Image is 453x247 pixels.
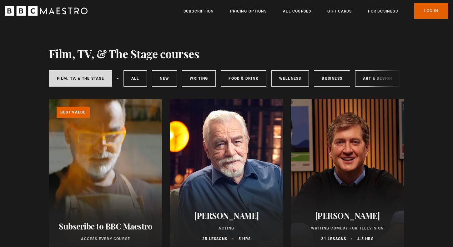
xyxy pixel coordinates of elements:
p: 4.5 hrs [357,236,373,242]
h2: [PERSON_NAME] [298,211,397,220]
p: Writing Comedy for Television [298,225,397,231]
a: Pricing Options [230,8,267,14]
nav: Primary [184,3,448,19]
a: Log In [414,3,448,19]
a: Gift Cards [327,8,352,14]
p: Acting [177,225,276,231]
a: Writing [182,70,216,87]
a: All [123,70,147,87]
a: Business [314,70,350,87]
p: 25 lessons [202,236,227,242]
a: Art & Design [355,70,400,87]
h2: [PERSON_NAME] [177,211,276,220]
a: Subscription [184,8,214,14]
a: Food & Drink [221,70,266,87]
svg: BBC Maestro [5,6,88,16]
a: New [152,70,177,87]
a: Wellness [271,70,309,87]
p: 5 hrs [239,236,251,242]
p: Best value [57,107,90,118]
h1: Film, TV, & The Stage courses [49,47,199,60]
a: All Courses [283,8,311,14]
a: Film, TV, & The Stage [49,70,112,87]
a: For business [368,8,398,14]
p: 21 lessons [321,236,346,242]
